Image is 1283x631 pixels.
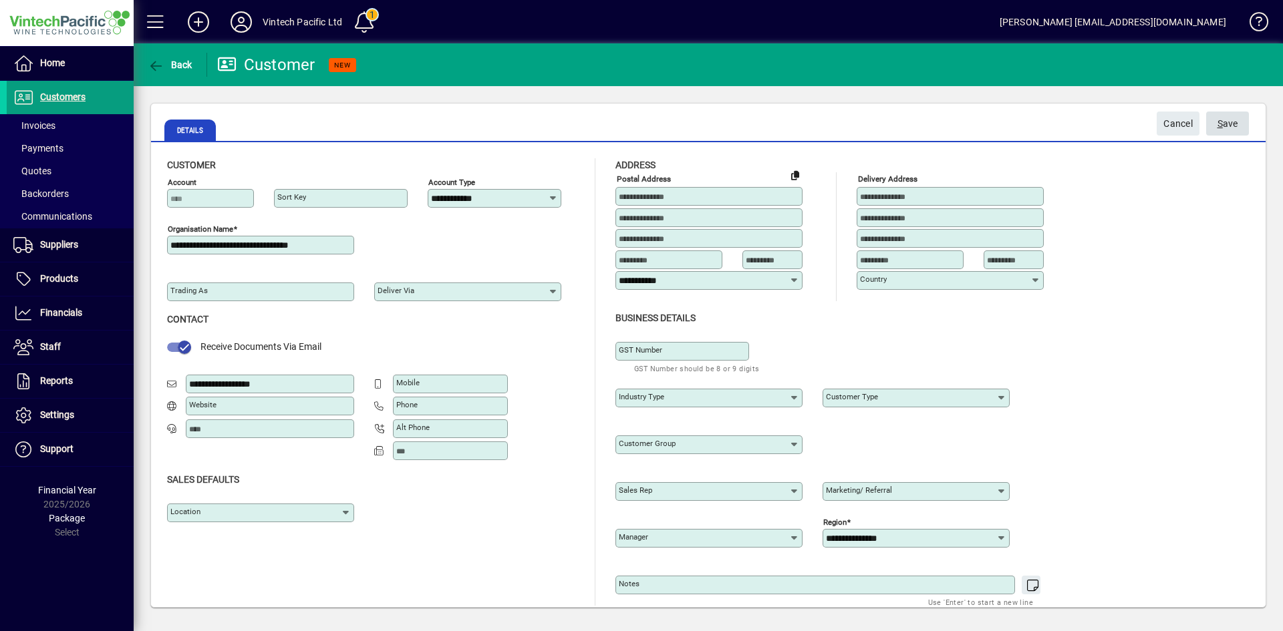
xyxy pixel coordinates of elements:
a: Invoices [7,114,134,137]
span: Cancel [1163,113,1193,135]
span: Quotes [13,166,51,176]
a: Products [7,262,134,296]
a: Suppliers [7,228,134,262]
mat-label: Organisation name [168,224,233,234]
button: Back [144,53,196,77]
button: Add [177,10,220,34]
span: Backorders [13,188,69,199]
mat-label: Manager [619,532,648,542]
span: Sales defaults [167,474,239,485]
mat-label: Customer group [619,439,676,448]
mat-label: Notes [619,579,639,588]
span: Contact [167,314,208,325]
a: Home [7,47,134,80]
span: Financial Year [38,485,96,495]
span: Payments [13,143,63,154]
div: [PERSON_NAME] [EMAIL_ADDRESS][DOMAIN_NAME] [1000,11,1226,33]
button: Save [1206,112,1249,136]
a: Backorders [7,182,134,205]
mat-label: Customer type [826,392,878,401]
span: Package [49,513,85,523]
mat-label: Marketing/ Referral [826,485,892,495]
a: Settings [7,399,134,432]
mat-label: Website [189,400,217,409]
a: Communications [7,205,134,228]
span: Receive Documents Via Email [200,341,321,352]
span: Communications [13,211,92,222]
mat-label: Deliver via [378,286,414,295]
a: Support [7,433,134,466]
span: Customer [167,160,216,170]
a: Reports [7,365,134,398]
mat-label: Country [860,274,887,284]
mat-label: Mobile [396,378,420,387]
span: NEW [334,61,351,69]
span: Address [615,160,656,170]
a: Payments [7,137,134,160]
span: Settings [40,409,74,420]
mat-label: Location [170,507,200,516]
a: Staff [7,331,134,364]
div: Customer [217,54,315,75]
span: Reports [40,375,73,386]
mat-label: Region [823,517,847,526]
span: Details [164,120,216,141]
a: Quotes [7,160,134,182]
span: Support [40,443,74,454]
span: Financials [40,307,82,318]
span: Home [40,57,65,68]
span: ave [1218,113,1238,135]
div: Vintech Pacific Ltd [263,11,342,33]
span: Invoices [13,120,55,131]
span: Staff [40,341,61,352]
mat-label: Trading as [170,286,208,295]
button: Copy to Delivery address [785,164,806,186]
mat-hint: Use 'Enter' to start a new line [928,594,1033,610]
span: Business details [615,312,696,323]
mat-label: GST Number [619,345,662,355]
mat-label: Account [168,178,196,187]
a: Financials [7,296,134,330]
mat-label: Sales rep [619,485,652,495]
span: Products [40,273,78,284]
span: Suppliers [40,239,78,250]
mat-label: Phone [396,400,418,409]
button: Cancel [1157,112,1199,136]
mat-label: Account Type [428,178,475,187]
button: Profile [220,10,263,34]
mat-label: Sort key [277,192,306,202]
span: Back [148,59,192,70]
a: Knowledge Base [1240,3,1266,46]
app-page-header-button: Back [134,53,207,77]
span: Customers [40,91,86,102]
mat-label: Industry type [619,392,664,401]
mat-label: Alt Phone [396,423,430,432]
span: S [1218,118,1223,129]
mat-hint: GST Number should be 8 or 9 digits [634,361,760,376]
